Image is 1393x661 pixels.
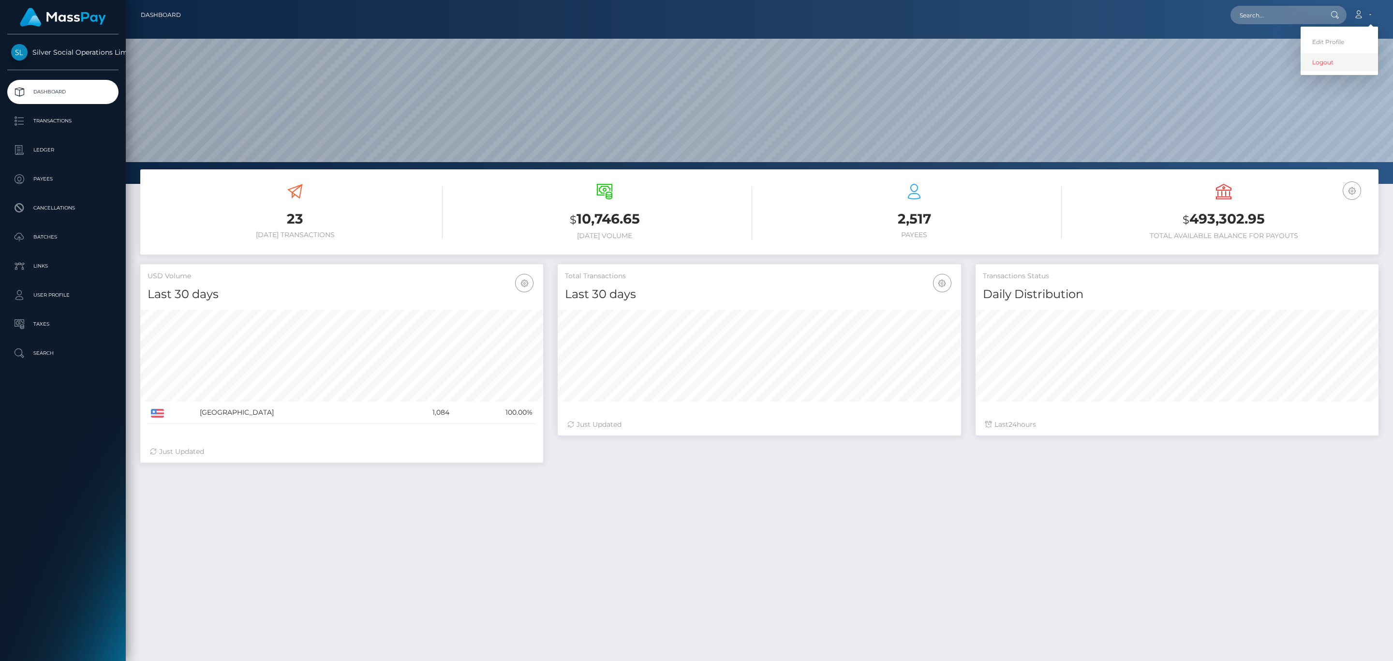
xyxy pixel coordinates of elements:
[1301,33,1378,51] a: Edit Profile
[11,288,115,302] p: User Profile
[7,138,119,162] a: Ledger
[1183,213,1189,226] small: $
[1230,6,1321,24] input: Search...
[453,402,536,424] td: 100.00%
[11,230,115,244] p: Batches
[7,254,119,278] a: Links
[985,420,1369,430] div: Last hours
[148,286,536,303] h4: Last 30 days
[196,402,395,424] td: [GEOGRAPHIC_DATA]
[7,109,119,133] a: Transactions
[7,80,119,104] a: Dashboard
[7,167,119,191] a: Payees
[983,271,1371,281] h5: Transactions Status
[7,312,119,336] a: Taxes
[565,286,953,303] h4: Last 30 days
[567,420,951,430] div: Just Updated
[11,44,28,60] img: Silver Social Operations Limited
[7,225,119,249] a: Batches
[7,283,119,307] a: User Profile
[565,271,953,281] h5: Total Transactions
[457,210,752,229] h3: 10,746.65
[767,231,1062,239] h6: Payees
[1301,53,1378,71] a: Logout
[11,259,115,273] p: Links
[457,232,752,240] h6: [DATE] Volume
[983,286,1371,303] h4: Daily Distribution
[11,85,115,99] p: Dashboard
[7,341,119,365] a: Search
[7,196,119,220] a: Cancellations
[11,201,115,215] p: Cancellations
[11,172,115,186] p: Payees
[148,271,536,281] h5: USD Volume
[11,114,115,128] p: Transactions
[11,143,115,157] p: Ledger
[1076,232,1371,240] h6: Total Available Balance for Payouts
[11,346,115,361] p: Search
[395,402,453,424] td: 1,084
[148,231,443,239] h6: [DATE] Transactions
[148,210,443,228] h3: 23
[11,317,115,331] p: Taxes
[150,447,533,457] div: Just Updated
[7,48,119,57] span: Silver Social Operations Limited
[1008,420,1017,429] span: 24
[20,8,106,27] img: MassPay Logo
[151,409,164,418] img: US.png
[141,5,181,25] a: Dashboard
[767,210,1062,228] h3: 2,517
[1076,210,1371,229] h3: 493,302.95
[570,213,577,226] small: $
